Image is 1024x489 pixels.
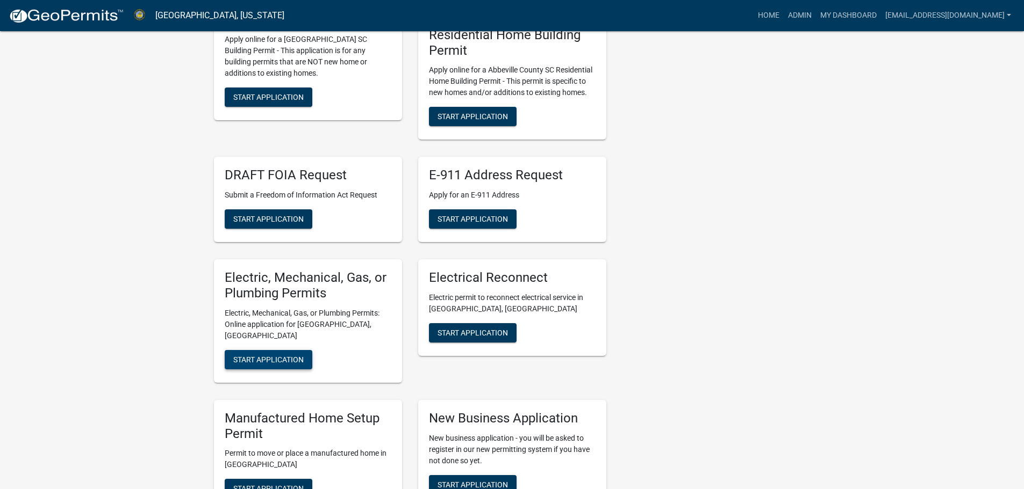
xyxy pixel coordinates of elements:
span: Start Application [233,92,304,101]
h5: DRAFT FOIA Request [225,167,391,183]
span: Start Application [233,215,304,223]
button: Start Application [429,209,517,229]
p: Apply for an E-911 Address [429,189,596,201]
p: Submit a Freedom of Information Act Request [225,189,391,201]
a: [EMAIL_ADDRESS][DOMAIN_NAME] [881,5,1015,26]
a: [GEOGRAPHIC_DATA], [US_STATE] [155,6,284,25]
p: Electric, Mechanical, Gas, or Plumbing Permits: Online application for [GEOGRAPHIC_DATA], [GEOGRA... [225,308,391,341]
a: My Dashboard [816,5,881,26]
span: Start Application [438,480,508,488]
span: Start Application [233,355,304,363]
h5: E-911 Address Request [429,167,596,183]
button: Start Application [225,209,312,229]
p: Apply online for a [GEOGRAPHIC_DATA] SC Building Permit - This application is for any building pe... [225,34,391,79]
p: Apply online for a Abbeville County SC Residential Home Building Permit - This permit is specific... [429,64,596,98]
span: Start Application [438,329,508,337]
button: Start Application [429,323,517,342]
h5: New Business Application [429,411,596,426]
h5: Manufactured Home Setup Permit [225,411,391,442]
button: Start Application [429,107,517,126]
p: New business application - you will be asked to register in our new permitting system if you have... [429,433,596,466]
a: Admin [784,5,816,26]
button: Start Application [225,87,312,107]
h5: Electrical Reconnect [429,270,596,286]
button: Start Application [225,350,312,369]
img: Abbeville County, South Carolina [132,8,147,23]
a: Home [754,5,784,26]
p: Permit to move or place a manufactured home in [GEOGRAPHIC_DATA] [225,448,391,470]
p: Electric permit to reconnect electrical service in [GEOGRAPHIC_DATA], [GEOGRAPHIC_DATA] [429,292,596,315]
h5: [GEOGRAPHIC_DATA] Residential Home Building Permit [429,12,596,58]
h5: Electric, Mechanical, Gas, or Plumbing Permits [225,270,391,301]
span: Start Application [438,215,508,223]
span: Start Application [438,112,508,121]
